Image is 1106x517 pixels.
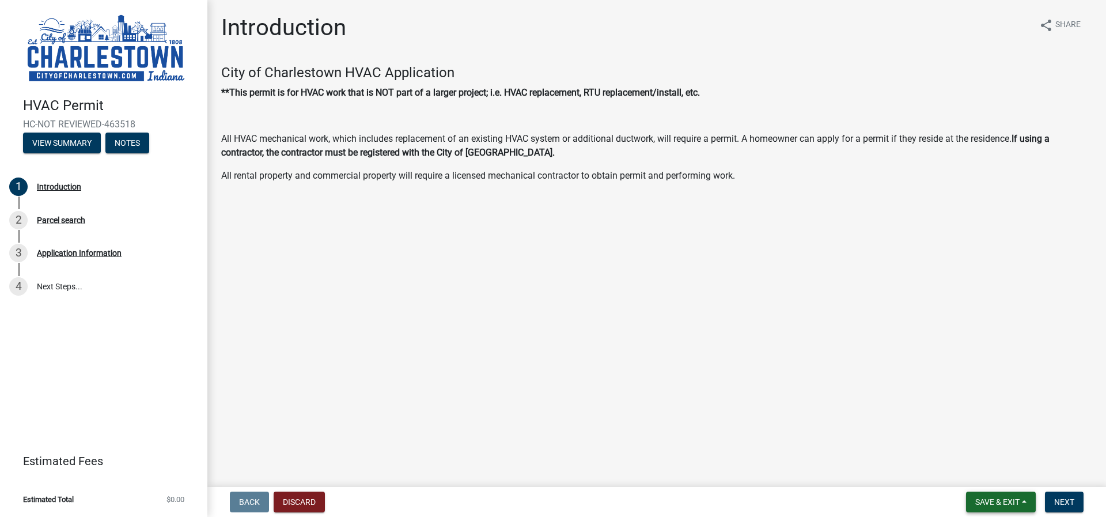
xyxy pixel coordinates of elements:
[221,14,346,41] h1: Introduction
[221,65,1092,81] h4: City of Charlestown HVAC Application
[23,133,101,153] button: View Summary
[105,133,149,153] button: Notes
[274,492,325,512] button: Discard
[105,139,149,148] wm-modal-confirm: Notes
[37,216,85,224] div: Parcel search
[966,492,1036,512] button: Save & Exit
[221,87,700,98] strong: **This permit is for HVAC work that is NOT part of a larger project; i.e. HVAC replacement, RTU r...
[9,211,28,229] div: 2
[221,169,1092,183] p: All rental property and commercial property will require a licensed mechanical contractor to obta...
[23,139,101,148] wm-modal-confirm: Summary
[221,132,1092,160] p: All HVAC mechanical work, which includes replacement of an existing HVAC system or additional duc...
[37,183,81,191] div: Introduction
[9,178,28,196] div: 1
[166,496,184,503] span: $0.00
[1030,14,1090,36] button: shareShare
[9,277,28,296] div: 4
[9,244,28,262] div: 3
[1045,492,1084,512] button: Next
[221,133,1050,158] strong: If using a contractor, the contractor must be registered with the City of [GEOGRAPHIC_DATA].
[23,496,74,503] span: Estimated Total
[37,249,122,257] div: Application Information
[1055,18,1081,32] span: Share
[23,119,184,130] span: HC-NOT REVIEWED-463518
[23,97,198,114] h4: HVAC Permit
[975,497,1020,507] span: Save & Exit
[230,492,269,512] button: Back
[1039,18,1053,32] i: share
[9,450,189,473] a: Estimated Fees
[239,497,260,507] span: Back
[23,12,189,85] img: City of Charlestown, Indiana
[1054,497,1074,507] span: Next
